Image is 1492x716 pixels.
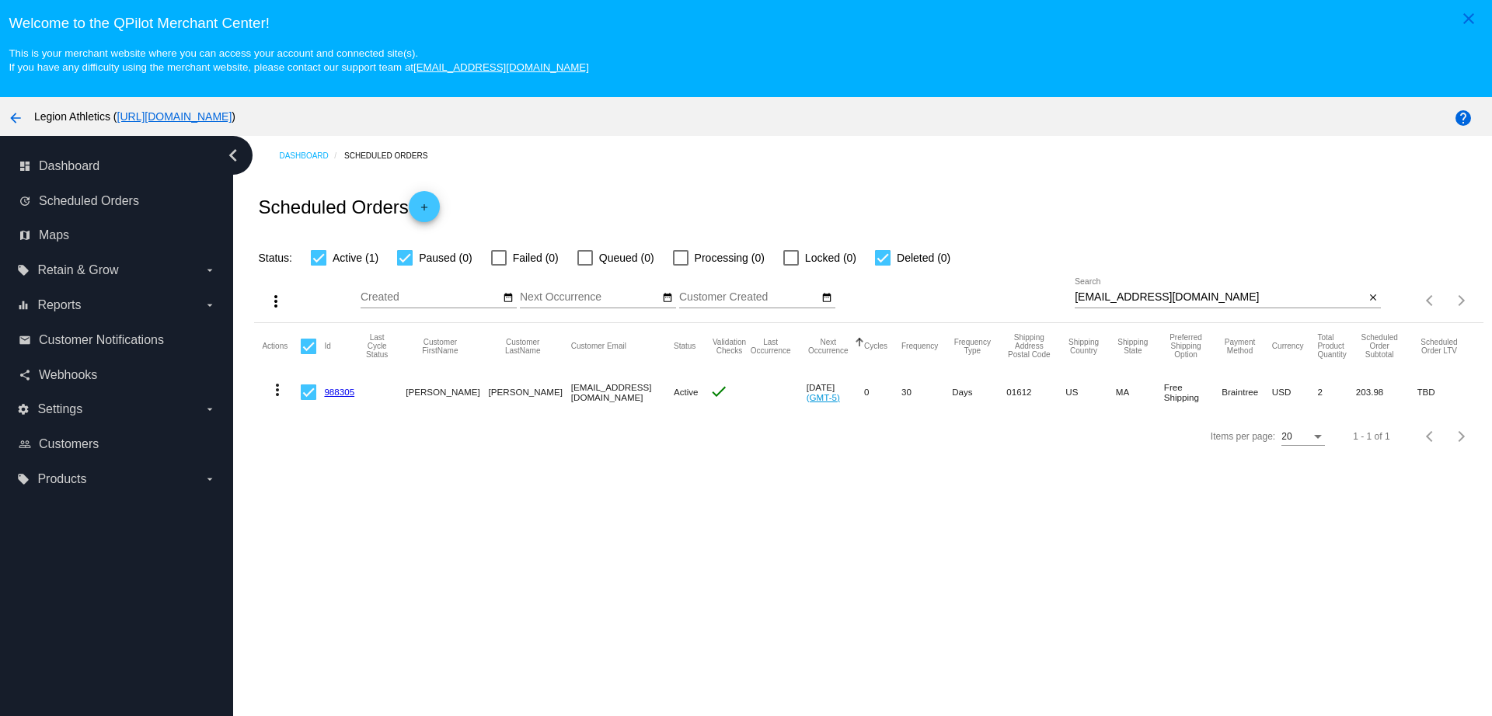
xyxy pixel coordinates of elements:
mat-cell: USD [1272,370,1318,415]
mat-icon: add [415,202,434,221]
span: Settings [37,402,82,416]
i: equalizer [17,299,30,311]
mat-cell: MA [1116,370,1164,415]
span: Customer Notifications [39,333,164,347]
span: Failed (0) [513,249,559,267]
i: chevron_left [221,143,246,168]
button: Change sorting for ShippingPostcode [1006,333,1051,359]
button: Change sorting for Subtotal [1356,333,1403,359]
mat-cell: US [1065,370,1115,415]
span: Active (1) [333,249,378,267]
span: 20 [1281,431,1292,442]
span: Deleted (0) [897,249,950,267]
a: Scheduled Orders [344,144,441,168]
span: Reports [37,298,81,312]
button: Previous page [1415,421,1446,452]
i: share [19,369,31,381]
a: email Customer Notifications [19,328,216,353]
input: Search [1075,291,1365,304]
mat-icon: more_vert [268,381,287,399]
button: Change sorting for CustomerEmail [571,342,626,351]
button: Change sorting for ShippingCountry [1065,338,1101,355]
mat-icon: arrow_back [6,109,25,127]
button: Previous page [1415,285,1446,316]
mat-cell: Days [952,370,1006,415]
button: Change sorting for Cycles [864,342,887,351]
span: Customers [39,437,99,451]
i: arrow_drop_down [204,473,216,485]
span: Products [37,472,86,486]
span: Locked (0) [805,249,856,267]
i: people_outline [19,438,31,450]
a: update Scheduled Orders [19,189,216,214]
mat-header-cell: Actions [262,323,301,370]
i: arrow_drop_down [204,403,216,415]
button: Change sorting for LastOccurrenceUtc [749,338,793,355]
i: local_offer [17,264,30,276]
mat-cell: 2 [1317,370,1355,415]
input: Customer Created [679,291,819,304]
i: local_offer [17,473,30,485]
mat-icon: close [1459,9,1478,28]
div: Items per page: [1211,431,1275,442]
mat-cell: Braintree [1222,370,1272,415]
mat-icon: help [1454,109,1473,127]
span: Active [674,387,699,397]
a: dashboard Dashboard [19,154,216,179]
button: Next page [1446,285,1477,316]
button: Change sorting for NextOccurrenceUtc [807,338,850,355]
button: Change sorting for PaymentMethod.Type [1222,338,1258,355]
mat-cell: 203.98 [1356,370,1417,415]
span: Webhooks [39,368,97,382]
i: arrow_drop_down [204,299,216,311]
mat-cell: 0 [864,370,901,415]
mat-select: Items per page: [1281,432,1325,443]
input: Created [361,291,500,304]
button: Change sorting for Frequency [901,342,938,351]
mat-cell: [DATE] [807,370,864,415]
span: Legion Athletics ( ) [34,110,235,123]
a: (GMT-5) [807,392,840,402]
button: Change sorting for FrequencyType [952,338,992,355]
a: [URL][DOMAIN_NAME] [117,110,232,123]
button: Change sorting for CustomerLastName [489,338,557,355]
mat-icon: close [1368,292,1379,304]
button: Change sorting for LifetimeValue [1417,338,1462,355]
mat-cell: 30 [901,370,952,415]
a: map Maps [19,223,216,248]
a: [EMAIL_ADDRESS][DOMAIN_NAME] [413,61,589,73]
mat-cell: Free Shipping [1164,370,1222,415]
mat-cell: 01612 [1006,370,1065,415]
button: Change sorting for CustomerFirstName [406,338,474,355]
small: This is your merchant website where you can access your account and connected site(s). If you hav... [9,47,588,73]
mat-cell: TBD [1417,370,1476,415]
mat-icon: date_range [662,292,673,304]
i: arrow_drop_down [204,264,216,276]
i: settings [17,403,30,415]
button: Change sorting for CurrencyIso [1272,342,1304,351]
span: Dashboard [39,159,99,173]
mat-cell: [PERSON_NAME] [489,370,571,415]
button: Change sorting for Id [324,342,330,351]
button: Change sorting for Status [674,342,695,351]
mat-icon: check [709,382,728,401]
i: dashboard [19,160,31,172]
button: Change sorting for LastProcessingCycleId [362,333,392,359]
button: Change sorting for ShippingState [1116,338,1150,355]
mat-header-cell: Total Product Quantity [1317,323,1355,370]
span: Processing (0) [695,249,765,267]
mat-header-cell: Validation Checks [709,323,748,370]
mat-icon: date_range [503,292,514,304]
span: Scheduled Orders [39,194,139,208]
button: Next page [1446,421,1477,452]
i: map [19,229,31,242]
span: Queued (0) [599,249,654,267]
a: people_outline Customers [19,432,216,457]
h2: Scheduled Orders [258,191,439,222]
span: Retain & Grow [37,263,118,277]
mat-icon: date_range [821,292,832,304]
i: email [19,334,31,346]
button: Clear [1365,290,1381,306]
input: Next Occurrence [520,291,660,304]
span: Maps [39,228,69,242]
